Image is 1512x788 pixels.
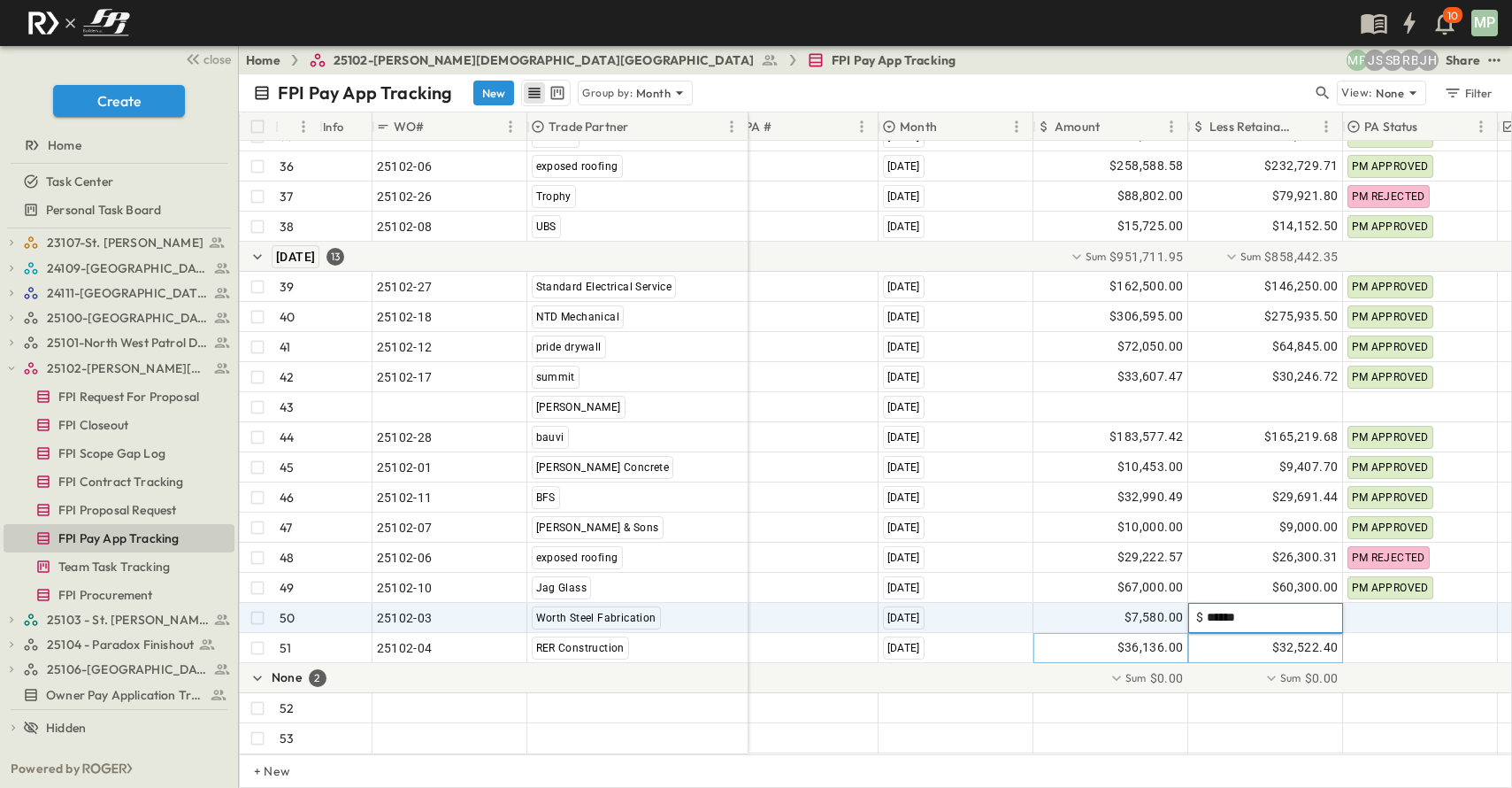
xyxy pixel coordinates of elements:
[4,439,234,467] div: FPI Scope Gap Logtest
[58,473,184,491] span: FPI Contract Tracking
[1382,50,1403,71] div: Sterling Barnett (sterling@fpibuilders.com)
[275,112,319,141] div: #
[280,158,294,175] p: 36
[178,46,234,71] button: close
[280,218,294,236] p: 38
[887,642,920,654] span: [DATE]
[4,630,234,659] div: 25104 - Paradox Finishouttest
[4,411,234,439] div: FPI Closeouttest
[1272,216,1339,236] span: $14,152.50
[807,51,956,69] a: FPI Pay App Tracking
[4,441,231,466] a: FPI Scope Gap Log
[280,519,292,537] p: 47
[536,401,621,413] span: [PERSON_NAME]
[280,368,294,386] p: 42
[377,158,433,175] span: 25102-06
[632,117,651,136] button: Sort
[280,398,294,416] p: 43
[1279,457,1339,477] span: $9,407.70
[309,669,326,687] div: 2
[293,116,314,137] button: Menu
[1352,371,1429,383] span: PM APPROVED
[1264,306,1338,327] span: $275,935.50
[1117,577,1184,598] span: $67,000.00
[246,51,280,69] a: Home
[1117,367,1184,387] span: $33,607.47
[47,309,209,327] span: 25100-Vanguard Prep School
[1470,8,1500,38] button: MP
[326,248,344,266] div: 13
[1117,637,1184,658] span: $36,136.00
[1109,427,1183,447] span: $183,577.42
[1352,461,1429,474] span: PM APPROVED
[4,382,234,411] div: FPI Request For Proposaltest
[1117,216,1184,236] span: $15,725.00
[1117,457,1184,477] span: $10,453.00
[23,657,231,682] a: 25106-St. Andrews Parking Lot
[1117,336,1184,357] span: $72,050.00
[203,50,231,68] span: close
[46,686,203,704] span: Owner Pay Application Tracking
[58,558,170,576] span: Team Task Tracking
[4,496,234,524] div: FPI Proposal Requesttest
[536,431,564,444] span: bauvi
[887,521,920,534] span: [DATE]
[1422,117,1441,136] button: Sort
[536,521,659,534] span: [PERSON_NAME] & Sons
[745,118,771,135] p: PA #
[377,368,433,386] span: 25102-17
[887,401,920,413] span: [DATE]
[23,305,231,330] a: 25100-Vanguard Prep School
[1316,116,1337,137] button: Menu
[394,118,425,135] p: WO#
[4,279,234,307] div: 24111-[GEOGRAPHIC_DATA]test
[721,116,742,137] button: Menu
[377,639,433,657] span: 25102-04
[536,341,602,353] span: pride drywall
[4,384,231,409] a: FPI Request For Proposal
[278,81,452,105] p: FPI Pay App Tracking
[832,51,956,69] span: FPI Pay App Tracking
[1280,670,1301,685] p: Sum
[536,220,556,233] span: UBS
[536,311,620,323] span: NTD Mechanical
[58,444,165,462] span: FPI Scope Gap Log
[1264,276,1338,297] span: $146,250.00
[377,218,433,236] span: 25102-08
[23,256,231,281] a: 24109-St. Teresa of Calcutta Parish Hall
[1364,50,1385,71] div: Jesse Sullivan (jsullivan@fpibuilders.com)
[21,4,136,42] img: c8d7d1ed905e502e8f77bf7063faec64e13b34fdb1f2bdd94b0e311fc34f8000.png
[887,612,920,624] span: [DATE]
[4,467,234,496] div: FPI Contract Trackingtest
[4,354,234,382] div: 25102-Christ The Redeemer Anglican Churchtest
[1471,10,1498,36] div: MP
[58,501,176,519] span: FPI Proposal Request
[536,281,672,293] span: Standard Electrical Service
[280,188,293,205] p: 37
[1272,577,1339,598] span: $60,300.00
[23,230,231,255] a: 23107-St. [PERSON_NAME]
[282,117,302,136] button: Sort
[887,190,920,203] span: [DATE]
[524,82,545,104] button: row view
[280,429,294,446] p: 44
[1417,50,1439,71] div: Jose Hurtado (jhurtado@fpibuilders.com)
[47,284,209,302] span: 24111-[GEOGRAPHIC_DATA]
[58,388,199,406] span: FPI Request For Proposal
[1272,547,1339,568] span: $26,300.31
[4,413,231,437] a: FPI Closeout
[887,371,920,383] span: [DATE]
[1352,341,1429,353] span: PM APPROVED
[47,334,209,352] span: 25101-North West Patrol Division
[1446,51,1480,69] div: Share
[58,586,153,604] span: FPI Procurement
[1264,156,1338,176] span: $232,729.71
[1352,491,1429,504] span: PM APPROVED
[4,498,231,522] a: FPI Proposal Request
[280,278,294,296] p: 39
[4,606,234,634] div: 25103 - St. [PERSON_NAME] Phase 2test
[1103,117,1123,136] button: Sort
[536,612,656,624] span: Worth Steel Fabrication
[47,359,209,377] span: 25102-Christ The Redeemer Anglican Church
[1352,130,1429,143] span: PM APPROVED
